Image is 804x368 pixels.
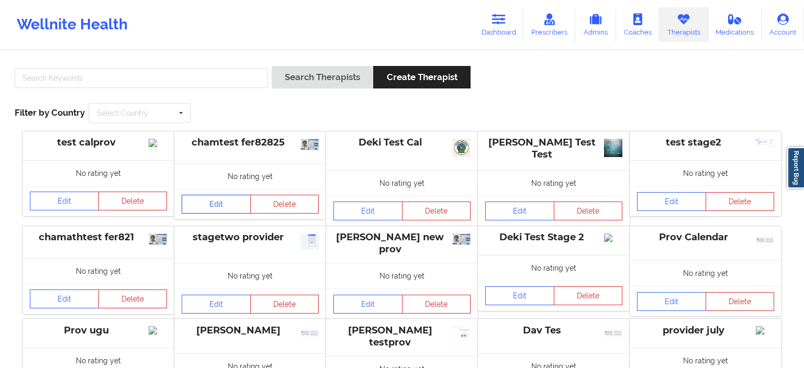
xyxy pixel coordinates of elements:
[149,326,167,334] img: Image%2Fplaceholer-image.png
[98,289,167,308] button: Delete
[23,258,174,284] div: No rating yet
[630,160,781,186] div: No rating yet
[333,295,403,314] a: Edit
[708,7,762,42] a: Medications
[182,195,251,214] a: Edit
[333,325,471,349] div: [PERSON_NAME] testprov
[762,7,804,42] a: Account
[637,137,774,149] div: test stage2
[30,289,99,308] a: Edit
[30,325,167,337] div: Prov ugu
[575,7,616,42] a: Admins
[637,231,774,243] div: Prov Calendar
[373,66,470,88] button: Create Therapist
[485,202,554,220] a: Edit
[604,233,622,242] img: Image%2Fplaceholer-image.png
[554,202,623,220] button: Delete
[452,233,471,245] img: 428acc8a-6a17-44d1-85a3-7a04d5947a9b_uk-id-card-for-over-18s-2025.png
[272,66,373,88] button: Search Therapists
[637,292,706,311] a: Edit
[15,107,85,118] span: Filter by Country
[637,192,706,211] a: Edit
[485,286,554,305] a: Edit
[706,292,775,311] button: Delete
[326,263,478,288] div: No rating yet
[15,68,268,88] input: Search Keywords
[478,255,630,281] div: No rating yet
[333,231,471,255] div: [PERSON_NAME] new prov
[787,147,804,188] a: Report Bug
[554,286,623,305] button: Delete
[300,139,319,150] img: 0f137ece-d606-4226-a296-2bc08ae82df1_uk-id-card-for-over-18s-2025.png
[604,326,622,340] img: 1af30dbb-6f93-4592-b390-64235f4807ea_idcard_placeholder_copy_10.png
[98,192,167,210] button: Delete
[474,7,524,42] a: Dashboard
[402,202,471,220] button: Delete
[149,139,167,147] img: Image%2Fplaceholer-image.png
[485,325,622,337] div: Dav Tes
[182,231,319,243] div: stagetwo provider
[616,7,660,42] a: Coaches
[756,139,774,147] img: 2e74869e-060c-4207-a07e-22e6a3218384_image_(4).png
[250,295,319,314] button: Delete
[182,137,319,149] div: chamtest fer82825
[30,231,167,243] div: chamathtest fer821
[326,170,478,196] div: No rating yet
[174,163,326,189] div: No rating yet
[478,170,630,196] div: No rating yet
[97,109,148,117] div: Select Country
[604,139,622,157] img: 76d7b68f-ab02-4e35-adef-7a648fe6c1c9_1138323_683.jpg
[250,195,319,214] button: Delete
[182,325,319,337] div: [PERSON_NAME]
[300,326,319,340] img: 7f824185-6a4c-49f2-b319-bcb57e3b1b50_idcard_placeholder_copy_10.png
[452,326,471,337] img: 5721e400-da1c-4d4f-b052-ed5705325a03_Screenshot_2025-01-22_232809.png
[706,192,775,211] button: Delete
[756,233,774,247] img: 28576bc6-4077-41d6-b18c-dd1ff481e805_idcard_placeholder_copy_10.png
[485,137,622,161] div: [PERSON_NAME] Test Test
[756,326,774,334] img: Image%2Fplaceholer-image.png
[30,137,167,149] div: test calprov
[30,192,99,210] a: Edit
[452,139,471,157] img: 3a1305f7-3668-430f-b3e5-29edcfeca581_Peer_Helper_Logo.png
[300,233,319,250] img: 06f8eeb2-908a-42ca-946c-ea1557f68112_Screenshot_2025-08-21_013441.png
[485,231,622,243] div: Deki Test Stage 2
[333,202,403,220] a: Edit
[149,233,167,245] img: b9413fa4-dbee-4818-b6a1-299ceb924bff_uk-id-card-for-over-18s-2025.png
[174,263,326,288] div: No rating yet
[660,7,708,42] a: Therapists
[524,7,576,42] a: Prescribers
[333,137,471,149] div: Deki Test Cal
[630,260,781,286] div: No rating yet
[182,295,251,314] a: Edit
[637,325,774,337] div: provider july
[23,160,174,186] div: No rating yet
[402,295,471,314] button: Delete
